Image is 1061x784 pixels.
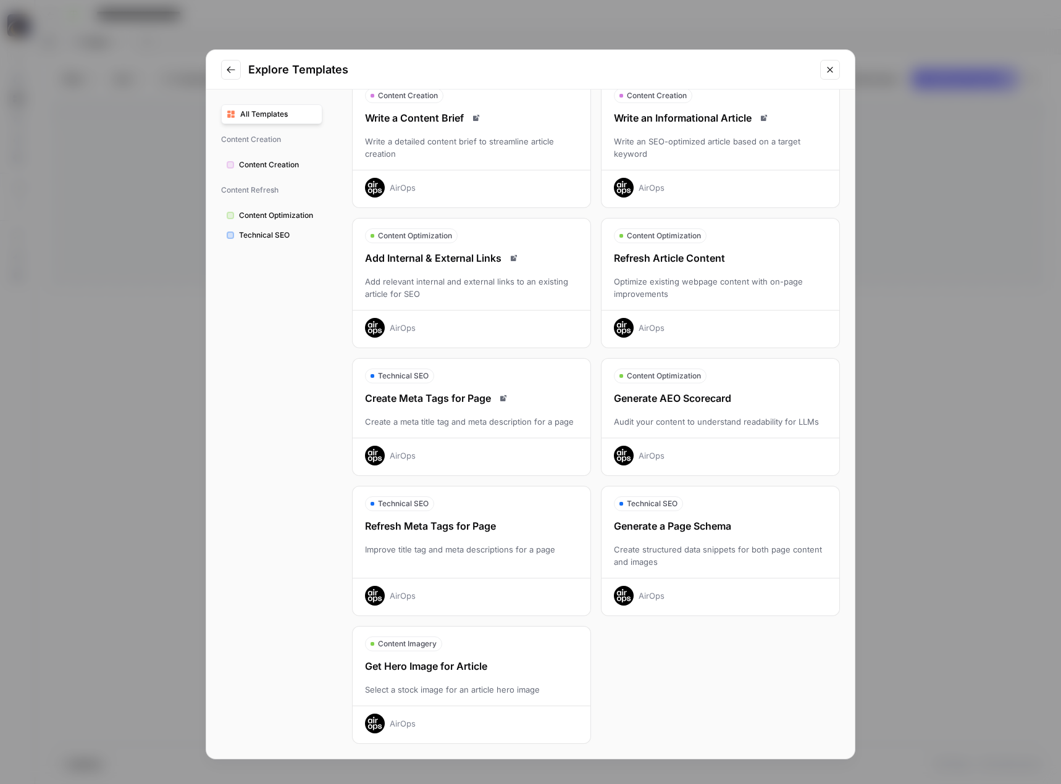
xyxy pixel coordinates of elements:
[378,230,452,241] span: Content Optimization
[221,60,241,80] button: Go to previous step
[469,111,484,125] a: Read docs
[390,322,416,334] div: AirOps
[639,322,665,334] div: AirOps
[820,60,840,80] button: Close modal
[353,683,590,696] div: Select a stock image for an article hero image
[602,135,839,160] div: Write an SEO-optimized article based on a target keyword
[757,111,771,125] a: Read docs
[352,626,591,744] button: Content ImageryGet Hero Image for ArticleSelect a stock image for an article hero imageAirOps
[353,391,590,406] div: Create Meta Tags for Page
[352,78,591,208] button: Content CreationWrite a Content BriefRead docsWrite a detailed content brief to streamline articl...
[627,498,677,509] span: Technical SEO
[506,251,521,265] a: Read docs
[602,111,839,125] div: Write an Informational Article
[221,206,322,225] button: Content Optimization
[602,251,839,265] div: Refresh Article Content
[601,486,840,616] button: Technical SEOGenerate a Page SchemaCreate structured data snippets for both page content and imag...
[602,415,839,428] div: Audit your content to understand readability for LLMs
[602,391,839,406] div: Generate AEO Scorecard
[627,230,701,241] span: Content Optimization
[221,129,322,150] span: Content Creation
[240,109,317,120] span: All Templates
[601,358,840,476] button: Content OptimizationGenerate AEO ScorecardAudit your content to understand readability for LLMsAi...
[353,135,590,160] div: Write a detailed content brief to streamline article creation
[390,181,416,194] div: AirOps
[239,159,317,170] span: Content Creation
[390,449,416,462] div: AirOps
[639,449,665,462] div: AirOps
[639,181,665,194] div: AirOps
[248,61,813,78] h2: Explore Templates
[221,104,322,124] button: All Templates
[378,90,438,101] span: Content Creation
[353,543,590,568] div: Improve title tag and meta descriptions for a page
[352,218,591,348] button: Content OptimizationAdd Internal & External LinksRead docsAdd relevant internal and external link...
[221,225,322,245] button: Technical SEO
[353,275,590,300] div: Add relevant internal and external links to an existing article for SEO
[390,717,416,730] div: AirOps
[602,275,839,300] div: Optimize existing webpage content with on-page improvements
[353,519,590,533] div: Refresh Meta Tags for Page
[601,78,840,208] button: Content CreationWrite an Informational ArticleRead docsWrite an SEO-optimized article based on a ...
[352,358,591,476] button: Technical SEOCreate Meta Tags for PageRead docsCreate a meta title tag and meta description for a...
[378,498,429,509] span: Technical SEO
[352,486,591,616] button: Technical SEORefresh Meta Tags for PageImprove title tag and meta descriptions for a pageAirOps
[378,638,437,649] span: Content Imagery
[353,415,590,428] div: Create a meta title tag and meta description for a page
[390,590,416,602] div: AirOps
[602,519,839,533] div: Generate a Page Schema
[221,155,322,175] button: Content Creation
[378,370,429,382] span: Technical SEO
[601,218,840,348] button: Content OptimizationRefresh Article ContentOptimize existing webpage content with on-page improve...
[627,370,701,382] span: Content Optimization
[496,391,511,406] a: Read docs
[239,230,317,241] span: Technical SEO
[221,180,322,201] span: Content Refresh
[353,111,590,125] div: Write a Content Brief
[627,90,687,101] span: Content Creation
[639,590,665,602] div: AirOps
[239,210,317,221] span: Content Optimization
[353,659,590,673] div: Get Hero Image for Article
[602,543,839,568] div: Create structured data snippets for both page content and images
[353,251,590,265] div: Add Internal & External Links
